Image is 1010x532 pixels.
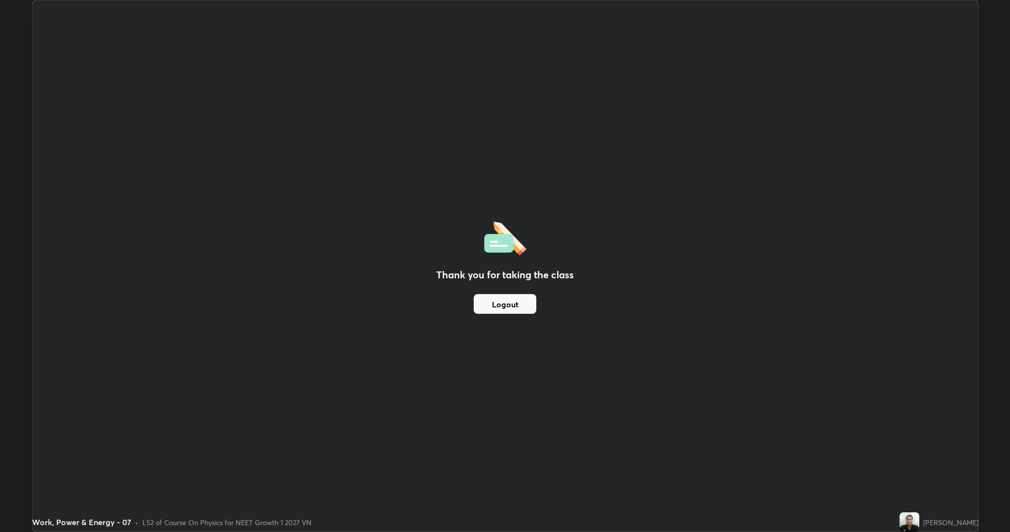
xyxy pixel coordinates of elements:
[474,294,536,314] button: Logout
[436,267,574,282] h2: Thank you for taking the class
[900,512,919,532] img: 3a9ab79b4cc04692bc079d89d7471859.jpg
[923,517,978,528] div: [PERSON_NAME]
[142,517,312,528] div: L52 of Course On Physics for NEET Growth 1 2027 VN
[484,218,526,256] img: offlineFeedback.1438e8b3.svg
[32,516,131,528] div: Work, Power & Energy - 07
[135,517,139,528] div: •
